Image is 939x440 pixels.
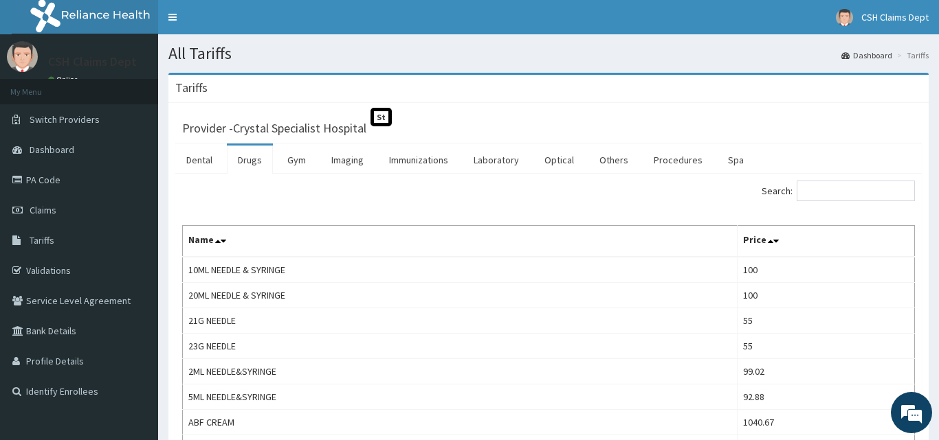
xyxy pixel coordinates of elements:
a: Immunizations [378,146,459,174]
td: 21G NEEDLE [183,308,738,334]
span: Switch Providers [30,113,100,126]
td: 20ML NEEDLE & SYRINGE [183,283,738,308]
td: 2ML NEEDLE&SYRINGE [183,359,738,384]
input: Search: [797,181,915,201]
a: Spa [717,146,755,174]
img: User Image [836,9,853,26]
a: Laboratory [463,146,530,174]
td: 1040.67 [737,410,914,435]
td: ABF CREAM [183,410,738,435]
p: CSH Claims Dept [48,56,137,68]
td: 23G NEEDLE [183,334,738,359]
a: Drugs [227,146,273,174]
td: 99.02 [737,359,914,384]
span: CSH Claims Dept [861,11,929,23]
span: Tariffs [30,234,54,246]
td: 10ML NEEDLE & SYRINGE [183,257,738,283]
a: Online [48,75,81,84]
td: 55 [737,308,914,334]
td: 55 [737,334,914,359]
label: Search: [762,181,915,201]
td: 100 [737,283,914,308]
a: Optical [533,146,585,174]
span: Dashboard [30,143,74,156]
img: User Image [7,41,38,72]
span: Claims [30,204,56,216]
td: 5ML NEEDLE&SYRINGE [183,384,738,410]
a: Gym [276,146,317,174]
h1: All Tariffs [168,45,929,62]
a: Procedures [643,146,714,174]
th: Price [737,226,914,257]
a: Others [588,146,639,174]
a: Imaging [320,146,375,174]
a: Dental [175,146,223,174]
td: 100 [737,257,914,283]
td: 92.88 [737,384,914,410]
a: Dashboard [841,49,892,61]
span: St [371,108,392,126]
th: Name [183,226,738,257]
h3: Tariffs [175,82,208,94]
li: Tariffs [894,49,929,61]
h3: Provider - Crystal Specialist Hospital [182,122,366,135]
